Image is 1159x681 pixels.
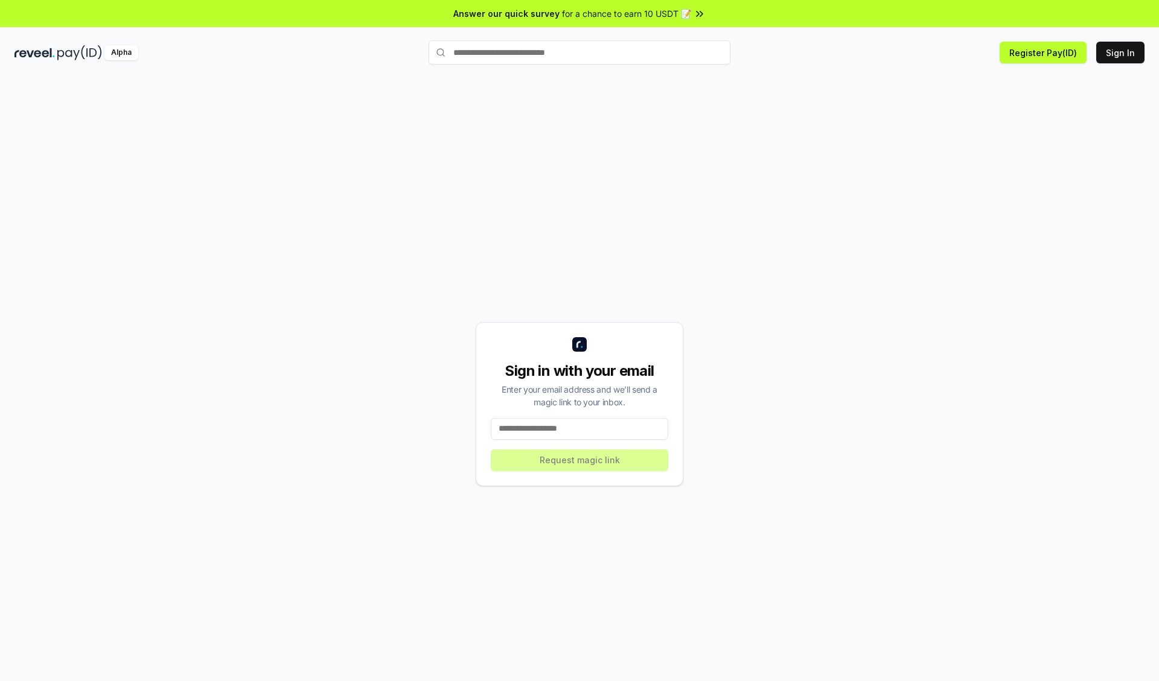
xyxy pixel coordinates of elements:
img: logo_small [572,337,587,352]
img: pay_id [57,45,102,60]
div: Sign in with your email [491,361,668,381]
span: Answer our quick survey [453,7,560,20]
div: Enter your email address and we’ll send a magic link to your inbox. [491,383,668,408]
img: reveel_dark [14,45,55,60]
span: for a chance to earn 10 USDT 📝 [562,7,691,20]
div: Alpha [104,45,138,60]
button: Register Pay(ID) [1000,42,1087,63]
button: Sign In [1096,42,1145,63]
